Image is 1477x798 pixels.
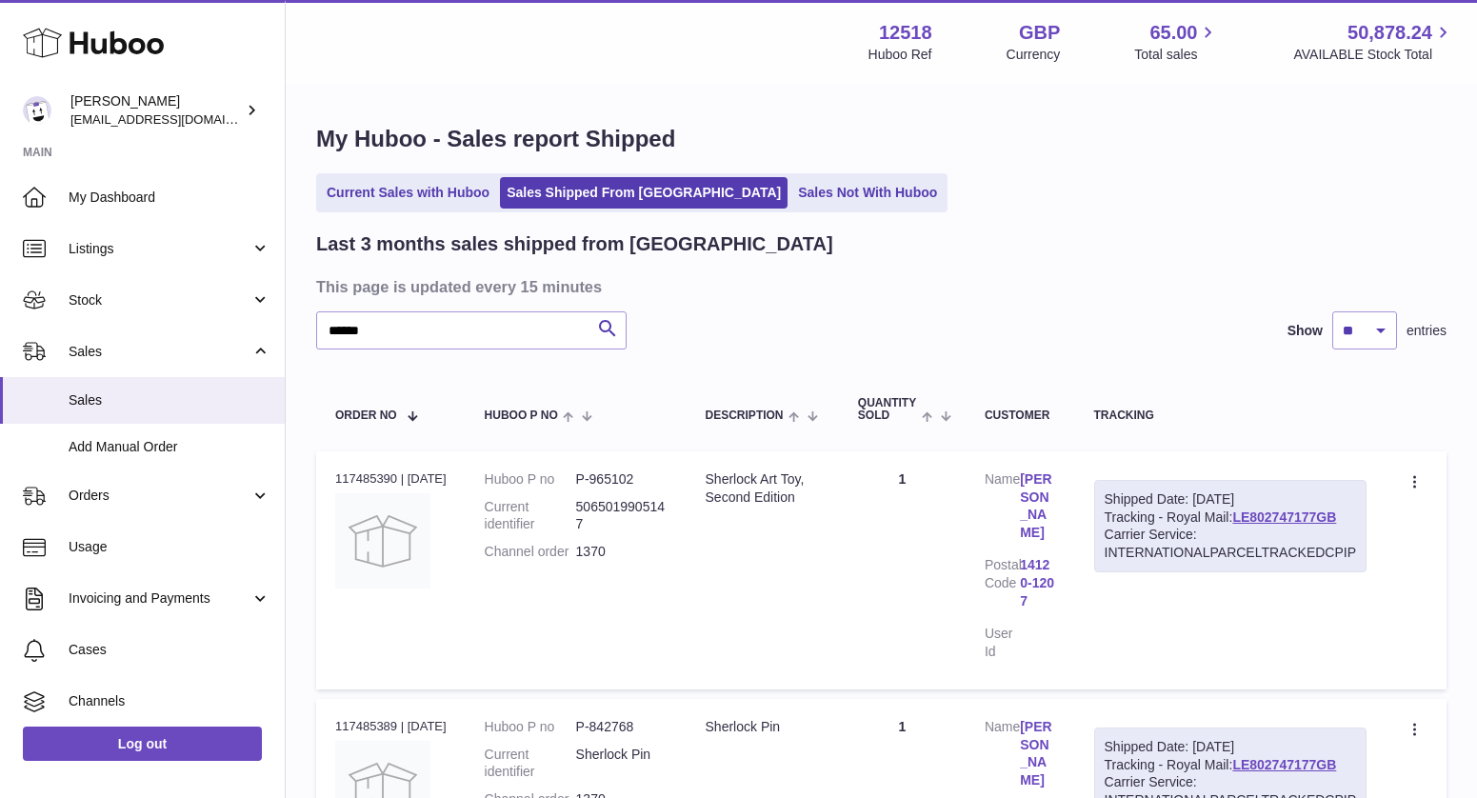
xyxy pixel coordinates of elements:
a: LE802747177GB [1232,509,1336,525]
dd: Sherlock Pin [576,746,668,782]
img: no-photo.jpg [335,493,430,589]
a: LE802747177GB [1232,757,1336,772]
dd: 1370 [576,543,668,561]
dt: User Id [985,625,1020,661]
span: AVAILABLE Stock Total [1293,46,1454,64]
dt: Name [985,718,1020,795]
div: Shipped Date: [DATE] [1105,738,1356,756]
span: Channels [69,692,270,710]
div: Sherlock Art Toy, Second Edition [706,470,820,507]
h3: This page is updated every 15 minutes [316,276,1442,297]
dt: Channel order [485,543,576,561]
label: Show [1287,322,1323,340]
div: Shipped Date: [DATE] [1105,490,1356,509]
span: Order No [335,409,397,422]
span: Add Manual Order [69,438,270,456]
dt: Current identifier [485,498,576,534]
div: 117485389 | [DATE] [335,718,447,735]
div: 117485390 | [DATE] [335,470,447,488]
h2: Last 3 months sales shipped from [GEOGRAPHIC_DATA] [316,231,833,257]
a: Sales Not With Huboo [791,177,944,209]
span: My Dashboard [69,189,270,207]
div: Tracking - Royal Mail: [1094,480,1367,573]
span: Stock [69,291,250,309]
a: 14120-1207 [1020,556,1055,610]
span: Listings [69,240,250,258]
dd: P-965102 [576,470,668,489]
h1: My Huboo - Sales report Shipped [316,124,1447,154]
img: caitlin@fancylamp.co [23,96,51,125]
a: Current Sales with Huboo [320,177,496,209]
span: Cases [69,641,270,659]
a: [PERSON_NAME] [1020,718,1055,790]
span: Invoicing and Payments [69,589,250,608]
dt: Postal Code [985,556,1020,615]
dt: Name [985,470,1020,548]
a: Sales Shipped From [GEOGRAPHIC_DATA] [500,177,788,209]
div: Customer [985,409,1056,422]
span: entries [1407,322,1447,340]
span: Usage [69,538,270,556]
div: Sherlock Pin [706,718,820,736]
a: [PERSON_NAME] [1020,470,1055,543]
a: 65.00 Total sales [1134,20,1219,64]
div: Currency [1007,46,1061,64]
div: [PERSON_NAME] [70,92,242,129]
span: [EMAIL_ADDRESS][DOMAIN_NAME] [70,111,280,127]
div: Huboo Ref [868,46,932,64]
span: 65.00 [1149,20,1197,46]
span: Total sales [1134,46,1219,64]
dt: Huboo P no [485,718,576,736]
dt: Huboo P no [485,470,576,489]
a: 50,878.24 AVAILABLE Stock Total [1293,20,1454,64]
span: Quantity Sold [858,397,917,422]
span: 50,878.24 [1347,20,1432,46]
div: Tracking [1094,409,1367,422]
span: Description [706,409,784,422]
dt: Current identifier [485,746,576,782]
a: Log out [23,727,262,761]
strong: 12518 [879,20,932,46]
dd: 5065019905147 [576,498,668,534]
dd: P-842768 [576,718,668,736]
strong: GBP [1019,20,1060,46]
span: Sales [69,391,270,409]
div: Carrier Service: INTERNATIONALPARCELTRACKEDCPIP [1105,526,1356,562]
span: Orders [69,487,250,505]
span: Sales [69,343,250,361]
td: 1 [839,451,966,689]
span: Huboo P no [485,409,558,422]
